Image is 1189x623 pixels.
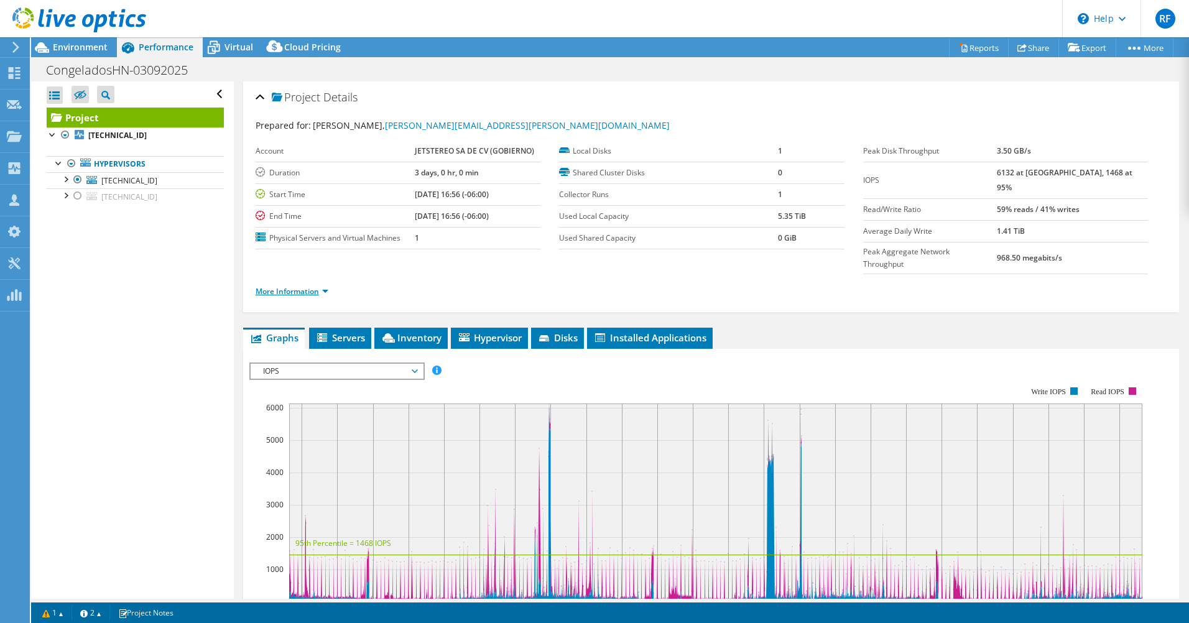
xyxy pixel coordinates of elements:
[256,145,415,157] label: Account
[1091,387,1124,396] text: Read IOPS
[256,119,311,131] label: Prepared for:
[266,402,284,413] text: 6000
[34,605,72,621] a: 1
[949,38,1009,57] a: Reports
[266,467,284,478] text: 4000
[53,41,108,53] span: Environment
[101,175,157,186] span: [TECHNICAL_ID]
[997,204,1080,215] b: 59% reads / 41% writes
[272,91,320,104] span: Project
[863,203,997,216] label: Read/Write Ratio
[256,232,415,244] label: Physical Servers and Virtual Machines
[47,188,224,205] a: [TECHNICAL_ID]
[47,127,224,144] a: [TECHNICAL_ID]
[997,167,1132,193] b: 6132 at [GEOGRAPHIC_DATA], 1468 at 95%
[559,188,777,201] label: Collector Runs
[284,41,341,53] span: Cloud Pricing
[249,331,298,344] span: Graphs
[313,119,670,131] span: [PERSON_NAME],
[256,167,415,179] label: Duration
[1155,9,1175,29] span: RF
[72,605,110,621] a: 2
[101,192,157,202] span: [TECHNICAL_ID]
[315,331,365,344] span: Servers
[47,108,224,127] a: Project
[415,167,479,178] b: 3 days, 0 hr, 0 min
[415,233,419,243] b: 1
[415,189,489,200] b: [DATE] 16:56 (-06:00)
[997,226,1025,236] b: 1.41 TiB
[224,41,253,53] span: Virtual
[323,90,358,104] span: Details
[997,145,1031,156] b: 3.50 GB/s
[537,331,578,344] span: Disks
[863,145,997,157] label: Peak Disk Throughput
[863,225,997,238] label: Average Daily Write
[863,246,997,270] label: Peak Aggregate Network Throughput
[47,172,224,188] a: [TECHNICAL_ID]
[256,286,328,297] a: More Information
[256,188,415,201] label: Start Time
[415,145,534,156] b: JETSTEREO SA DE CV (GOBIERNO)
[385,119,670,131] a: [PERSON_NAME][EMAIL_ADDRESS][PERSON_NAME][DOMAIN_NAME]
[381,331,442,344] span: Inventory
[47,156,224,172] a: Hypervisors
[863,174,997,187] label: IOPS
[109,605,182,621] a: Project Notes
[256,210,415,223] label: End Time
[457,331,522,344] span: Hypervisor
[1116,38,1173,57] a: More
[1078,13,1089,24] svg: \n
[559,167,777,179] label: Shared Cluster Disks
[1031,387,1066,396] text: Write IOPS
[997,252,1062,263] b: 968.50 megabits/s
[139,41,193,53] span: Performance
[1008,38,1059,57] a: Share
[593,331,706,344] span: Installed Applications
[266,435,284,445] text: 5000
[778,211,806,221] b: 5.35 TiB
[40,63,207,77] h1: CongeladosHN-03092025
[415,211,489,221] b: [DATE] 16:56 (-06:00)
[279,596,284,607] text: 0
[778,167,782,178] b: 0
[778,189,782,200] b: 1
[295,538,391,548] text: 95th Percentile = 1468 IOPS
[266,499,284,510] text: 3000
[778,145,782,156] b: 1
[266,532,284,542] text: 2000
[778,233,797,243] b: 0 GiB
[559,232,777,244] label: Used Shared Capacity
[1058,38,1116,57] a: Export
[88,130,147,141] b: [TECHNICAL_ID]
[559,210,777,223] label: Used Local Capacity
[559,145,777,157] label: Local Disks
[257,364,417,379] span: IOPS
[266,564,284,575] text: 1000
